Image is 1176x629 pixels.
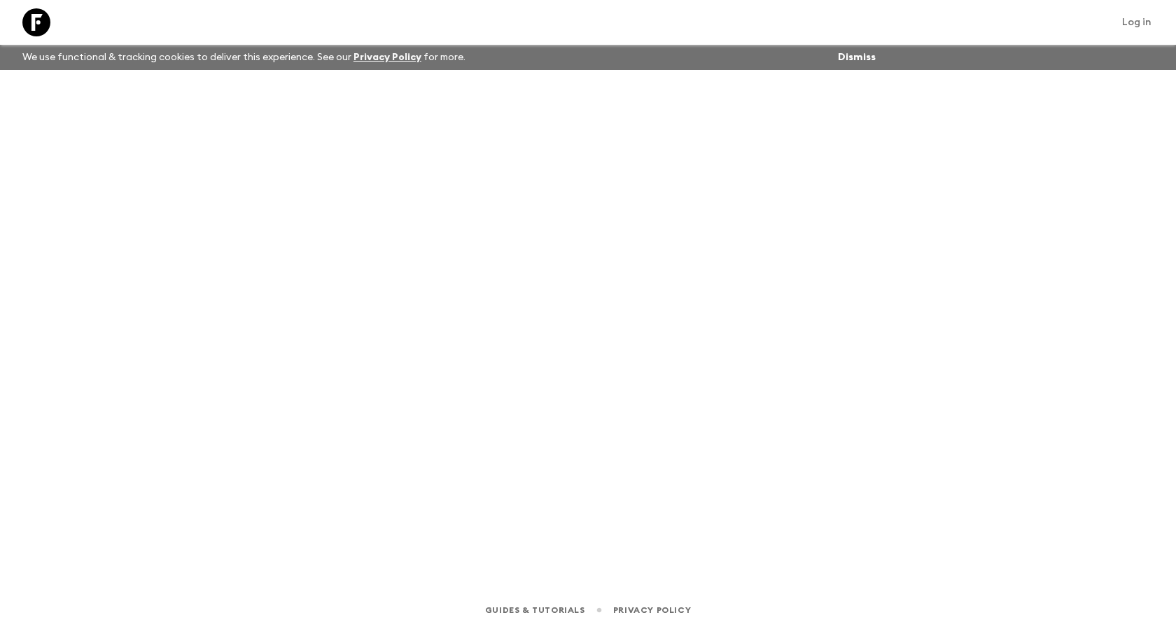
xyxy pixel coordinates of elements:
p: We use functional & tracking cookies to deliver this experience. See our for more. [17,45,471,70]
a: Guides & Tutorials [485,602,585,618]
a: Privacy Policy [353,52,421,62]
a: Privacy Policy [613,602,691,618]
a: Log in [1114,13,1159,32]
button: Dismiss [834,48,879,67]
